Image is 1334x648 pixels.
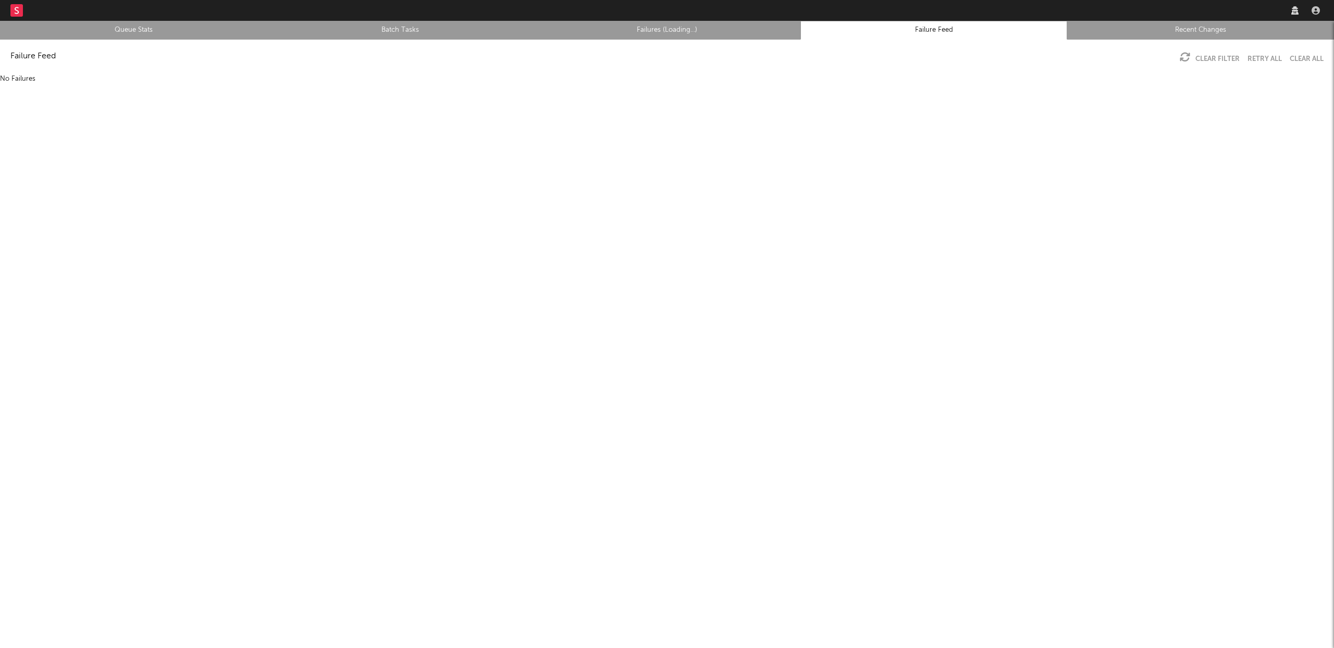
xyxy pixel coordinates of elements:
[539,24,795,36] a: Failures (Loading...)
[1195,56,1240,63] a: Clear Filter
[6,24,261,36] a: Queue Stats
[1073,24,1328,36] a: Recent Changes
[1247,56,1282,63] button: Retry All
[10,50,56,63] div: Failure Feed
[273,24,528,36] a: Batch Tasks
[1290,56,1324,63] button: Clear All
[806,24,1061,36] a: Failure Feed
